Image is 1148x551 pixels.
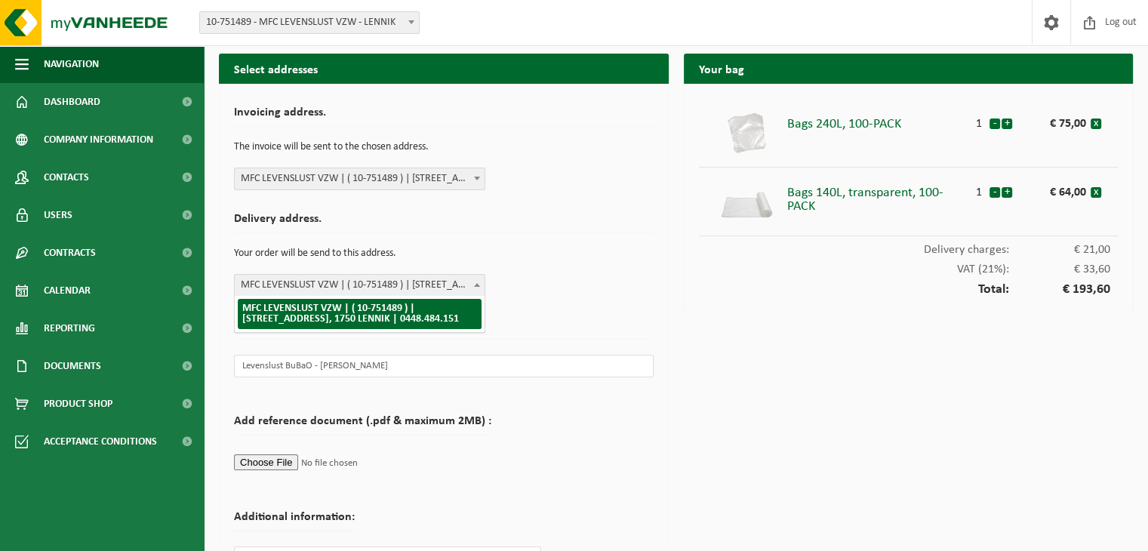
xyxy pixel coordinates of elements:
[234,415,491,436] h2: Add reference document (.pdf & maximum 2MB) :
[724,110,769,155] img: 01-000511
[44,347,101,385] span: Documents
[44,45,99,83] span: Navigation
[44,423,157,460] span: Acceptance conditions
[44,83,100,121] span: Dashboard
[699,236,1119,256] div: Delivery charges:
[1030,110,1090,130] div: € 75,00
[1030,179,1090,199] div: € 64,00
[699,275,1119,297] div: Total:
[1009,244,1110,256] span: € 21,00
[234,106,654,127] h2: Invoicing address.
[238,299,482,329] li: MFC LEVENSLUST VZW | ( 10-751489 ) | [STREET_ADDRESS], 1750 LENNIK | 0448.484.151
[44,385,112,423] span: Product Shop
[234,355,654,377] input: Your reference for this order
[234,168,485,190] span: MFC LEVENSLUST VZW | ( 10-751489 ) | SCHEESTRAAT 74, 1750 LENNIK | 0448.484.151
[199,11,420,34] span: 10-751489 - MFC LEVENSLUST VZW - LENNIK
[787,179,969,214] div: Bags 140L, transparent, 100-PACK
[44,159,89,196] span: Contacts
[235,168,485,189] span: MFC LEVENSLUST VZW | ( 10-751489 ) | SCHEESTRAAT 74, 1750 LENNIK | 0448.484.151
[234,511,355,531] h2: Additional information:
[234,241,654,266] p: Your order will be send to this address.
[699,256,1119,275] div: VAT (21%):
[787,110,969,131] div: Bags 240L, 100-PACK
[1091,119,1101,129] button: x
[200,12,419,33] span: 10-751489 - MFC LEVENSLUST VZW - LENNIK
[1002,119,1012,129] button: +
[684,54,1134,83] h2: Your bag
[969,110,989,130] div: 1
[44,272,91,309] span: Calendar
[969,179,989,199] div: 1
[989,119,1000,129] button: -
[1009,283,1110,297] span: € 193,60
[44,309,95,347] span: Reporting
[44,121,153,159] span: Company information
[219,54,669,83] h2: Select addresses
[1091,187,1101,198] button: x
[234,213,654,233] h2: Delivery address.
[44,234,96,272] span: Contracts
[234,274,485,297] span: MFC LEVENSLUST VZW | ( 10-751489 ) | SCHEESTRAAT 74, 1750 LENNIK | 0448.484.151
[235,275,485,296] span: MFC LEVENSLUST VZW | ( 10-751489 ) | SCHEESTRAAT 74, 1750 LENNIK | 0448.484.151
[706,179,787,220] img: 01-000552
[44,196,72,234] span: Users
[234,134,654,160] p: The invoice will be sent to the chosen address.
[1009,263,1110,275] span: € 33,60
[989,187,1000,198] button: -
[1002,187,1012,198] button: +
